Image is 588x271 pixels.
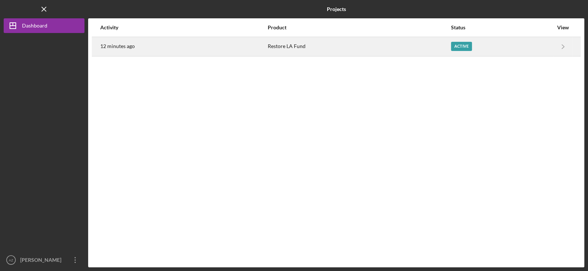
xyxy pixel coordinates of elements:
button: Dashboard [4,18,84,33]
div: Restore LA Fund [268,37,450,56]
div: Activity [100,25,267,30]
time: 2025-10-05 21:33 [100,43,135,49]
div: View [554,25,572,30]
div: Status [451,25,553,30]
b: Projects [327,6,346,12]
text: AZ [9,258,13,262]
div: Active [451,42,472,51]
div: Dashboard [22,18,47,35]
div: Product [268,25,450,30]
button: AZ[PERSON_NAME] [4,253,84,267]
div: [PERSON_NAME] [18,253,66,269]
